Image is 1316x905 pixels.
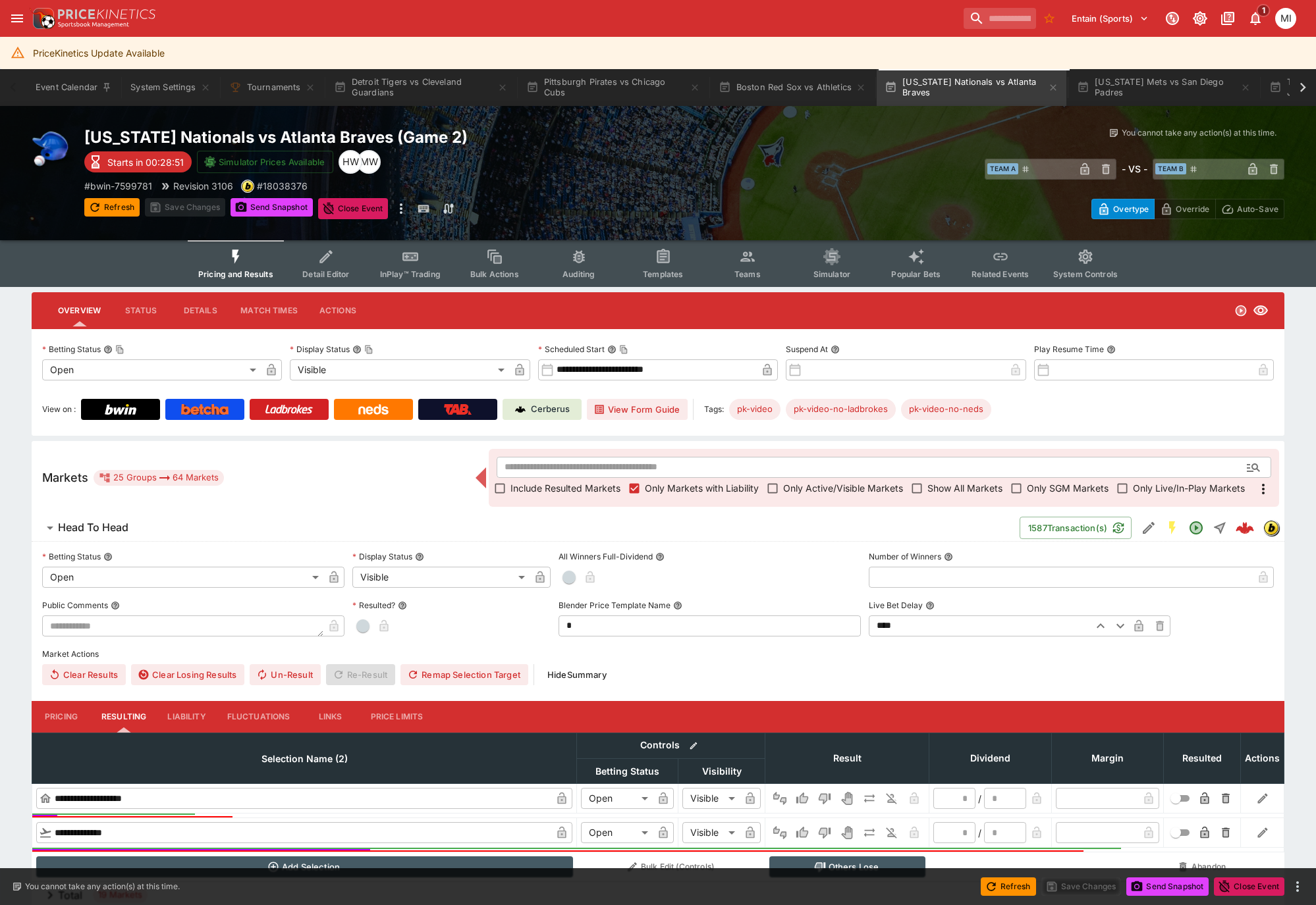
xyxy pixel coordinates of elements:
[217,701,301,733] button: Fluctuations
[301,701,360,733] button: Links
[877,69,1066,106] button: [US_STATE] Nationals vs Atlanta Braves
[813,269,850,279] span: Simulator
[173,179,233,193] p: Revision 3106
[364,345,373,354] button: Copy To Clipboard
[972,269,1029,279] span: Related Events
[1133,481,1245,495] span: Only Live/In-Play Markets
[539,664,615,685] button: HideSummary
[58,521,128,534] h6: Head To Head
[1242,455,1265,479] button: Open
[1052,733,1164,783] th: Margin
[859,822,880,843] button: Push
[42,644,1274,664] label: Market Actions
[1091,199,1284,219] div: Start From
[786,399,896,420] div: Betting Target: cerberus
[250,664,320,685] button: Un-Result
[682,788,740,809] div: Visible
[308,295,368,326] button: Actions
[28,69,120,106] button: Event Calendar
[257,179,308,193] p: Copy To Clipboard
[531,403,570,416] p: Cerberus
[978,792,981,806] div: /
[836,788,858,809] button: Void
[42,344,101,355] p: Betting Status
[577,733,765,758] th: Controls
[1064,8,1157,29] button: Select Tenant
[729,399,781,420] div: Betting Target: cerberus
[221,69,323,106] button: Tournaments
[1091,199,1155,219] button: Overtype
[380,269,441,279] span: InPlay™ Trading
[32,701,91,733] button: Pricing
[869,600,923,611] p: Live Bet Delay
[1069,69,1259,106] button: [US_STATE] Mets vs San Diego Padres
[290,344,350,355] p: Display Status
[99,470,219,486] div: 25 Groups 64 Markets
[518,69,708,106] button: Pittsburgh Pirates vs Chicago Cubs
[510,481,620,495] span: Include Resulted Markets
[84,198,140,217] button: Refresh
[1216,7,1240,30] button: Documentation
[1188,7,1212,30] button: Toggle light/dark mode
[978,826,981,840] div: /
[131,664,244,685] button: Clear Losing Results
[607,345,617,354] button: Scheduled StartCopy To Clipboard
[1122,127,1276,139] p: You cannot take any action(s) at this time.
[1053,269,1118,279] span: System Controls
[559,600,671,611] p: Blender Price Template Name
[1263,520,1279,536] div: bwin
[42,567,323,588] div: Open
[901,399,991,420] div: Betting Target: cerberus
[1113,202,1149,216] p: Overtype
[869,551,941,562] p: Number of Winners
[58,22,129,28] img: Sportsbook Management
[769,788,790,809] button: Not Set
[32,127,74,169] img: baseball.png
[42,359,261,380] div: Open
[1176,202,1209,216] p: Override
[103,552,113,561] button: Betting Status
[682,822,740,843] div: Visible
[111,601,120,610] button: Public Comments
[1107,345,1116,354] button: Play Resume Time
[398,601,407,610] button: Resulted?
[1214,877,1284,896] button: Close Event
[290,359,508,380] div: Visible
[400,664,528,685] button: Remap Selection Target
[1137,516,1161,540] button: Edit Detail
[36,856,573,877] button: Add Selection
[47,295,111,326] button: Overview
[29,5,55,32] img: PriceKinetics Logo
[1208,516,1232,540] button: Straight
[655,552,665,561] button: All Winners Full-Dividend
[103,345,113,354] button: Betting StatusCopy To Clipboard
[352,600,395,611] p: Resulted?
[881,788,902,809] button: Eliminated In Play
[171,295,230,326] button: Details
[302,269,349,279] span: Detail Editor
[5,7,29,30] button: open drawer
[42,470,88,485] h5: Markets
[84,179,152,193] p: Copy To Clipboard
[358,404,388,415] img: Neds
[91,701,157,733] button: Resulting
[157,701,216,733] button: Liability
[836,822,858,843] button: Void
[188,240,1128,287] div: Event type filters
[769,822,790,843] button: Not Set
[197,151,333,173] button: Simulator Prices Available
[1290,879,1305,894] button: more
[925,601,935,610] button: Live Bet Delay
[1253,303,1269,319] svg: Visible
[704,399,724,420] label: Tags:
[581,822,653,843] div: Open
[444,404,472,415] img: TabNZ
[981,877,1036,896] button: Refresh
[242,180,254,192] img: bwin.png
[357,150,381,174] div: Michael Wilczynski
[786,403,896,416] span: pk-video-no-ladbrokes
[929,733,1052,783] th: Dividend
[241,180,254,193] div: bwin
[105,404,136,415] img: Bwin
[685,737,702,754] button: Bulk edit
